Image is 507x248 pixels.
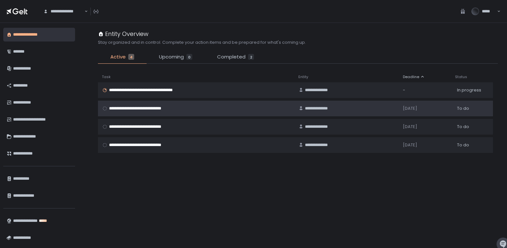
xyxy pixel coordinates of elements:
[186,54,192,60] div: 0
[159,53,184,61] span: Upcoming
[110,53,126,61] span: Active
[403,74,419,79] span: Deadline
[403,142,417,148] span: [DATE]
[217,53,246,61] span: Completed
[39,5,88,18] div: Search for option
[457,142,469,148] span: To do
[98,29,149,38] div: Entity Overview
[98,40,306,45] h2: Stay organized and in control. Complete your action items and be prepared for what's coming up.
[128,54,134,60] div: 4
[248,54,254,60] div: 2
[457,106,469,111] span: To do
[403,106,417,111] span: [DATE]
[403,124,417,130] span: [DATE]
[403,87,405,93] span: -
[457,87,481,93] span: In progress
[457,124,469,130] span: To do
[455,74,467,79] span: Status
[102,74,111,79] span: Task
[298,74,308,79] span: Entity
